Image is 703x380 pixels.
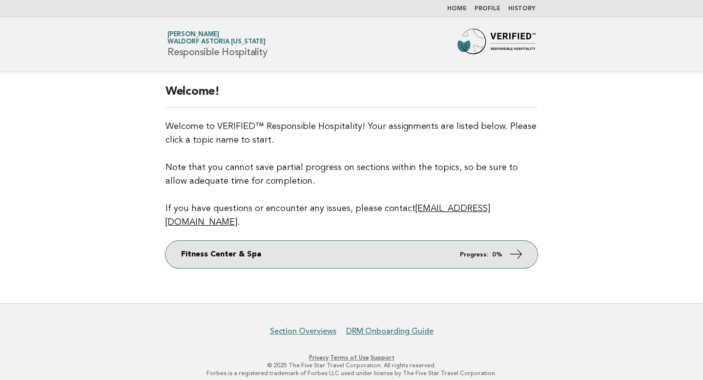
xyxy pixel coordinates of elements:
a: DRM Onboarding Guide [346,326,434,336]
a: Privacy [309,354,329,361]
p: Forbes is a registered trademark of Forbes LLC used under license by The Five Star Travel Corpora... [53,369,650,377]
a: [PERSON_NAME]Waldorf Astoria [US_STATE] [167,31,266,45]
p: · · [53,354,650,361]
a: Profile [475,6,500,12]
a: Support [371,354,394,361]
em: Progress: [460,252,488,258]
a: Fitness Center & Spa Progress: 0% [165,241,538,268]
p: © 2025 The Five Star Travel Corporation. All rights reserved. [53,361,650,369]
strong: 0% [492,252,502,258]
p: Welcome to VERIFIED™ Responsible Hospitality! Your assignments are listed below. Please click a t... [165,120,538,229]
a: History [508,6,536,12]
span: Waldorf Astoria [US_STATE] [167,39,266,45]
a: Section Overviews [270,326,336,336]
h1: Responsible Hospitality [167,32,267,57]
a: Home [447,6,467,12]
img: Forbes Travel Guide [457,29,536,60]
h2: Welcome! [165,84,538,108]
a: Terms of Use [330,354,369,361]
